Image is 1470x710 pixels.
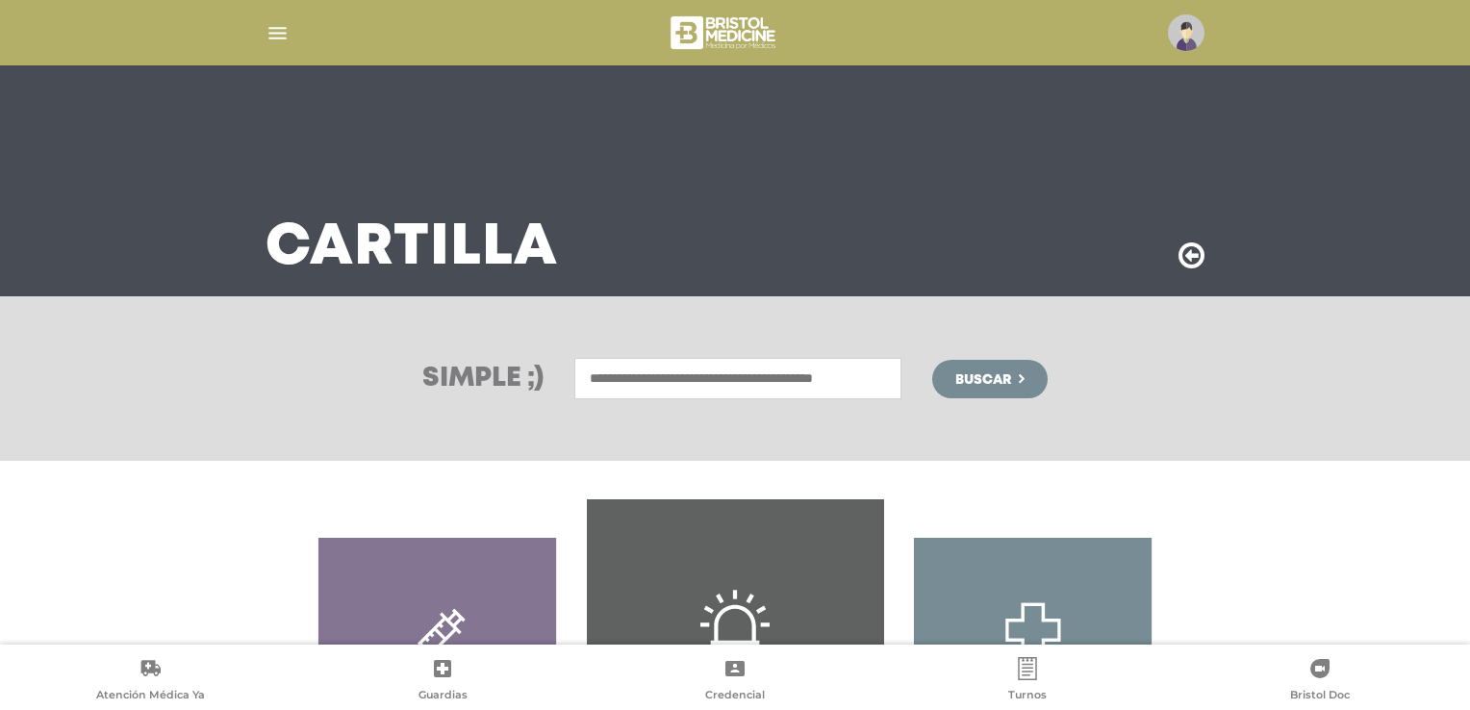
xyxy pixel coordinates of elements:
[1174,657,1466,706] a: Bristol Doc
[668,10,782,56] img: bristol-medicine-blanco.png
[589,657,881,706] a: Credencial
[932,360,1048,398] button: Buscar
[296,657,589,706] a: Guardias
[266,223,558,273] h3: Cartilla
[1290,688,1350,705] span: Bristol Doc
[96,688,205,705] span: Atención Médica Ya
[1168,14,1204,51] img: profile-placeholder.svg
[422,366,544,393] h3: Simple ;)
[955,373,1011,387] span: Buscar
[881,657,1174,706] a: Turnos
[266,21,290,45] img: Cober_menu-lines-white.svg
[418,688,468,705] span: Guardias
[4,657,296,706] a: Atención Médica Ya
[705,688,765,705] span: Credencial
[1008,688,1047,705] span: Turnos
